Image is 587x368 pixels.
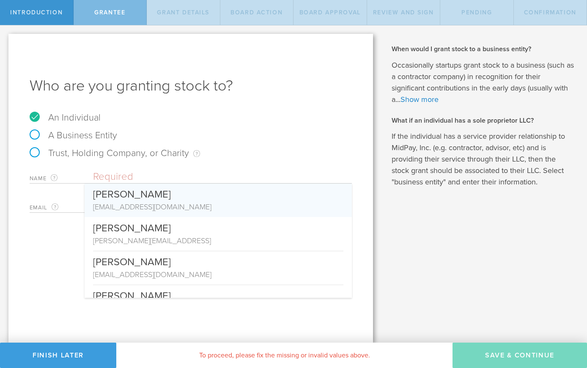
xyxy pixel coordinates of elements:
[30,112,101,123] label: An Individual
[93,251,343,269] div: [PERSON_NAME]
[93,201,343,212] div: [EMAIL_ADDRESS][DOMAIN_NAME]
[461,9,492,16] span: Pending
[392,60,574,105] p: Occasionally startups grant stock to a business (such as a contractor company) in recognition for...
[392,131,574,188] p: If the individual has a service provider relationship to MidPay, Inc. (e.g. contractor, advisor, ...
[30,173,93,183] label: Name
[94,9,125,16] span: Grantee
[93,285,343,303] div: [PERSON_NAME]
[85,184,352,217] div: [PERSON_NAME] [EMAIL_ADDRESS][DOMAIN_NAME]
[116,343,453,368] div: To proceed, please fix the missing or invalid values above.
[93,269,343,280] div: [EMAIL_ADDRESS][DOMAIN_NAME]
[93,235,343,246] div: [PERSON_NAME][EMAIL_ADDRESS]
[93,184,343,201] div: [PERSON_NAME]
[85,217,352,251] div: [PERSON_NAME] [PERSON_NAME][EMAIL_ADDRESS]
[373,9,434,16] span: Review and Sign
[392,116,574,125] h2: What if an individual has a sole proprietor LLC?
[10,9,63,16] span: Introduction
[30,130,117,141] label: A Business Entity
[30,203,93,212] label: Email
[299,9,361,16] span: Board Approval
[93,217,343,235] div: [PERSON_NAME]
[392,44,574,54] h2: When would I grant stock to a business entity?
[30,76,352,96] h1: Who are you granting stock to?
[400,95,439,104] a: Show more
[30,148,200,159] label: Trust, Holding Company, or Charity
[157,9,209,16] span: Grant Details
[453,343,587,368] button: Save & Continue
[524,9,576,16] span: Confirmation
[230,9,283,16] span: Board Action
[93,170,352,183] input: Required
[85,285,352,319] div: [PERSON_NAME] [EMAIL_ADDRESS]
[85,251,352,285] div: [PERSON_NAME] [EMAIL_ADDRESS][DOMAIN_NAME]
